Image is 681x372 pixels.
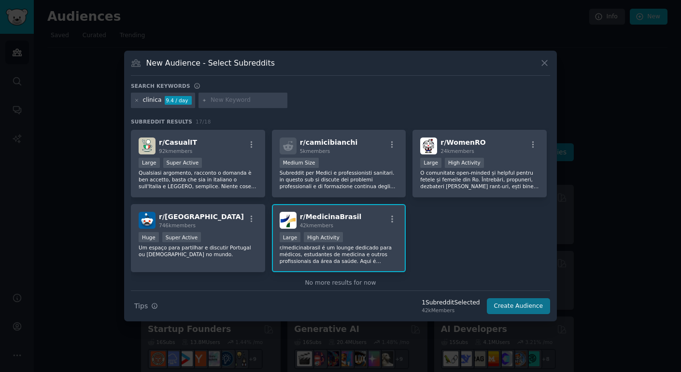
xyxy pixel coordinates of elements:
div: No more results for now [131,279,550,288]
div: Large [420,158,441,168]
div: Super Active [162,232,201,242]
p: O comunitate open-minded și helpful pentru fetele și femeile din Ro. Întrebări, propuneri, dezbat... [420,169,539,190]
span: 746k members [159,222,196,228]
span: r/ CasualIT [159,138,197,146]
div: Need more communities? [131,287,550,299]
input: New Keyword [211,96,284,105]
p: Qualsiasi argomento, racconto o domanda è ben accetto, basta che sia in italiano o sull'Italia e ... [139,169,257,190]
div: 9.4 / day [165,96,192,105]
p: Um espaço para partilhar e discutir Portugal ou [DEMOGRAPHIC_DATA] no mundo. [139,244,257,258]
span: 17 / 18 [196,119,211,124]
img: MedicinaBrasil [280,212,297,229]
span: 42k members [300,222,333,228]
div: Medium Size [280,158,319,168]
div: Large [280,232,301,242]
div: Huge [139,232,159,242]
p: r/medicinabrasil é um lounge dedicado para médicos, estudantes de medicina e outros profissionais... [280,244,398,264]
button: Create Audience [487,298,551,315]
span: r/ [GEOGRAPHIC_DATA] [159,213,244,220]
span: 24k members [440,148,474,154]
span: r/ camicibianchi [300,138,358,146]
div: 42k Members [422,307,480,314]
span: 5k members [300,148,330,154]
span: Tips [134,301,148,311]
button: Tips [131,298,161,315]
p: Subreddit per Medici e professionisti sanitari. in questo sub si discute dei problemi professiona... [280,169,398,190]
div: 1 Subreddit Selected [422,299,480,307]
div: High Activity [304,232,343,242]
img: CasualIT [139,138,156,154]
div: Super Active [163,158,202,168]
h3: Search keywords [131,83,190,89]
h3: New Audience - Select Subreddits [146,58,275,68]
span: r/ MedicinaBrasil [300,213,362,220]
div: High Activity [445,158,484,168]
div: clinica [143,96,162,105]
img: WomenRO [420,138,437,154]
div: Large [139,158,160,168]
span: r/ WomenRO [440,138,485,146]
span: Subreddit Results [131,118,192,125]
span: 92k members [159,148,192,154]
img: portugal [139,212,156,229]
